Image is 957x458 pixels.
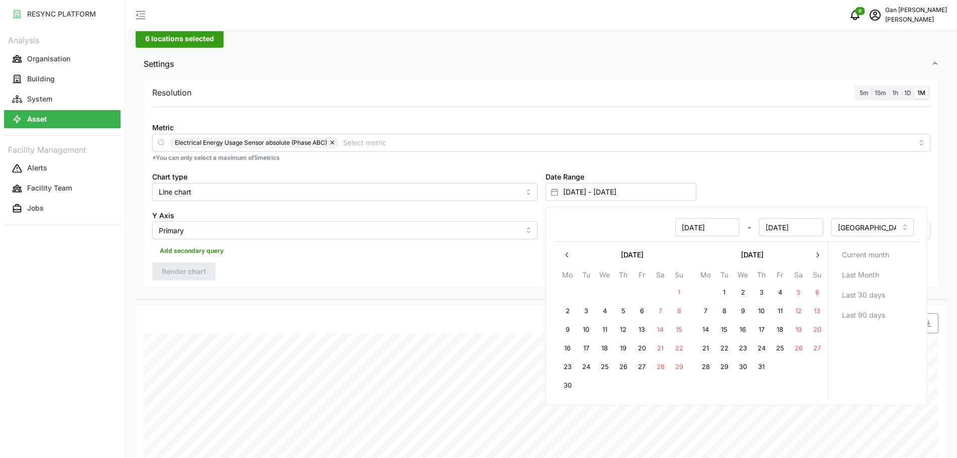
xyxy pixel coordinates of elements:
th: Th [752,269,771,284]
input: Select chart type [152,183,538,201]
span: 1M [917,89,925,97]
button: Organisation [4,50,121,68]
button: 26 July 2025 [789,339,807,357]
button: Last 30 days [832,286,915,304]
th: We [733,269,752,284]
a: RESYNC PLATFORM [4,4,121,24]
p: RESYNC PLATFORM [27,9,96,19]
div: - [559,218,823,236]
th: Sa [651,269,670,284]
button: Settings [136,52,947,76]
button: 16 June 2025 [558,339,576,357]
button: 25 July 2025 [771,339,789,357]
p: Gan [PERSON_NAME] [885,6,947,15]
p: Facility Team [27,183,72,193]
p: Resolution [152,86,191,99]
button: 2 July 2025 [733,284,752,302]
span: Last 90 days [841,307,885,324]
button: 18 June 2025 [595,339,613,357]
button: 2 June 2025 [558,302,576,320]
p: Alerts [27,163,47,173]
span: 1h [892,89,898,97]
input: Select Y axis [152,221,538,239]
button: schedule [865,5,885,25]
a: Building [4,69,121,89]
button: 31 July 2025 [752,358,770,376]
button: 30 June 2025 [558,377,576,395]
button: 3 July 2025 [752,284,770,302]
button: 1 July 2025 [715,284,733,302]
button: 22 June 2025 [670,339,688,357]
button: 29 June 2025 [670,358,688,376]
div: Select date range [546,207,927,406]
button: 15 July 2025 [715,321,733,339]
button: 20 June 2025 [632,339,651,357]
button: 11 June 2025 [595,321,613,339]
div: Settings [136,76,947,300]
button: 10 June 2025 [577,321,595,339]
th: Su [670,269,688,284]
button: 11 July 2025 [771,302,789,320]
button: Add secondary query [152,243,231,258]
label: Date Range [546,171,584,182]
button: 4 June 2025 [595,302,613,320]
a: System [4,89,121,109]
input: Select metric [343,137,913,148]
button: 6 June 2025 [632,302,651,320]
p: System [27,94,52,104]
button: Last 90 days [832,306,915,324]
button: System [4,90,121,108]
button: 28 July 2025 [696,358,714,376]
a: Jobs [4,199,121,219]
button: Asset [4,110,121,128]
label: Chart type [152,171,187,182]
th: We [595,269,614,284]
span: Current month [841,246,889,263]
a: Alerts [4,158,121,178]
span: 0 [859,8,862,15]
button: 15 June 2025 [670,321,688,339]
span: 6 locations selected [145,30,214,47]
span: Last 30 days [841,287,885,304]
button: 24 June 2025 [577,358,595,376]
span: Electrical Energy Usage Sensor absolute (Phase ABC) [175,137,327,148]
a: Facility Team [4,178,121,199]
p: *You can only select a maximum of 5 metrics [152,154,930,162]
button: 28 June 2025 [651,358,669,376]
span: 1D [904,89,911,97]
button: 8 July 2025 [715,302,733,320]
button: 16 July 2025 [733,321,752,339]
button: Current month [832,246,915,264]
label: Metric [152,122,174,133]
button: 4 July 2025 [771,284,789,302]
button: 21 July 2025 [696,339,714,357]
button: Facility Team [4,179,121,198]
button: 27 July 2025 [808,339,826,357]
button: 8 June 2025 [670,302,688,320]
button: RESYNC PLATFORM [4,5,121,23]
th: Tu [577,269,595,284]
button: [DATE] [696,246,808,264]
p: Asset [27,114,47,124]
button: 9 July 2025 [733,302,752,320]
button: 6 July 2025 [808,284,826,302]
button: 19 June 2025 [614,339,632,357]
button: 19 July 2025 [789,321,807,339]
button: 5 June 2025 [614,302,632,320]
th: Sa [789,269,808,284]
button: 18 July 2025 [771,321,789,339]
span: Add secondary query [160,244,224,258]
button: 24 July 2025 [752,339,770,357]
button: 29 July 2025 [715,358,733,376]
button: 25 June 2025 [595,358,613,376]
button: 7 July 2025 [696,302,714,320]
button: 14 June 2025 [651,321,669,339]
button: 17 July 2025 [752,321,770,339]
button: 12 June 2025 [614,321,632,339]
button: 20 July 2025 [808,321,826,339]
span: Render chart [162,263,206,280]
button: 1 June 2025 [670,284,688,302]
span: Settings [144,52,931,76]
button: 26 June 2025 [614,358,632,376]
th: Su [808,269,826,284]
